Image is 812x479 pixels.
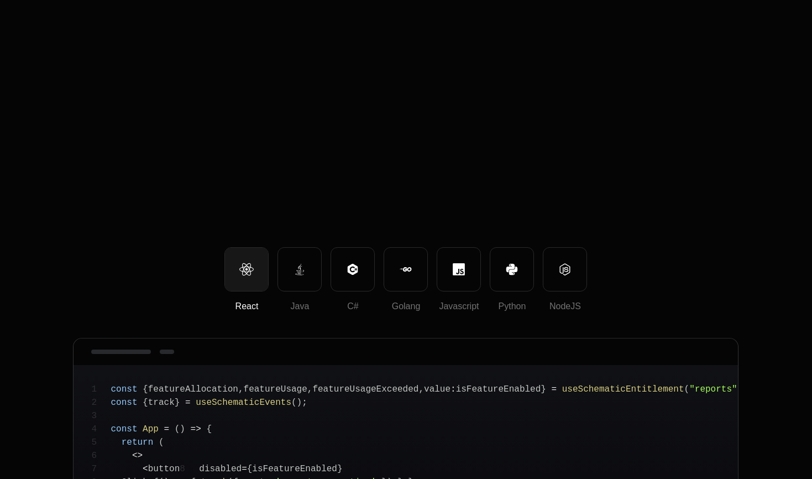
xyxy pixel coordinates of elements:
[138,451,143,461] span: >
[307,384,313,394] span: ,
[132,451,138,461] span: <
[91,436,111,449] span: 5
[737,384,743,394] span: )
[541,384,546,394] span: }
[247,464,253,474] span: {
[143,384,148,394] span: {
[490,300,533,313] div: Python
[225,300,268,313] div: React
[684,384,690,394] span: (
[456,384,541,394] span: isFeatureEnabled
[148,398,175,408] span: track
[384,247,428,291] button: Golang
[143,464,148,474] span: <
[543,247,587,291] button: NodeJS
[331,300,374,313] div: C#
[302,398,307,408] span: ;
[238,384,244,394] span: ,
[424,384,450,394] span: value
[143,398,148,408] span: {
[418,384,424,394] span: ,
[164,424,170,434] span: =
[91,423,111,436] span: 4
[196,398,291,408] span: useSchematicEvents
[91,383,111,396] span: 1
[143,424,159,434] span: App
[552,384,557,394] span: =
[277,247,322,291] button: Java
[337,464,343,474] span: }
[185,398,191,408] span: =
[111,424,137,434] span: const
[297,398,302,408] span: )
[111,398,137,408] span: const
[148,384,238,394] span: featureAllocation
[490,247,534,291] button: Python
[252,464,337,474] span: isFeatureEnabled
[175,424,180,434] span: (
[244,384,307,394] span: featureUsage
[437,247,481,291] button: Javascript
[91,396,111,409] span: 2
[91,449,111,462] span: 6
[278,300,321,313] div: Java
[291,398,297,408] span: (
[122,438,154,447] span: return
[175,398,180,408] span: }
[191,424,201,434] span: =>
[224,247,269,291] button: React
[148,464,180,474] span: button
[450,384,456,394] span: :
[312,384,418,394] span: featureUsageExceeded
[206,424,212,434] span: {
[543,300,586,313] div: NodeJS
[91,409,111,423] span: 3
[91,462,111,476] span: 7
[689,384,737,394] span: "reports"
[199,464,242,474] span: disabled
[562,384,684,394] span: useSchematicEntitlement
[384,300,427,313] div: Golang
[437,300,480,313] div: Javascript
[242,464,247,474] span: =
[180,462,199,476] span: 8
[159,438,164,447] span: (
[331,247,375,291] button: C#
[111,384,137,394] span: const
[180,424,185,434] span: )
